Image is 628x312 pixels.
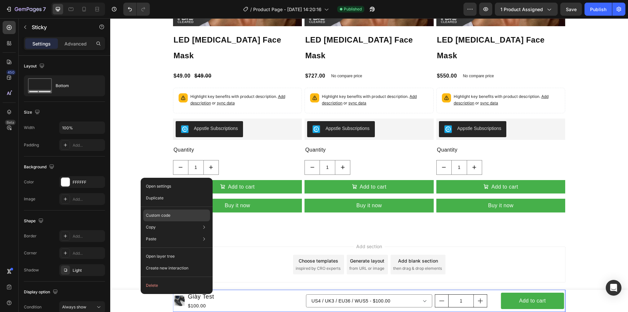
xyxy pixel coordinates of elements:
div: Generate layout [240,239,274,246]
div: Background [24,163,56,172]
button: increment [357,142,372,156]
span: from URL or image [239,247,274,253]
p: Settings [32,40,51,47]
div: Undo/Redo [123,3,150,16]
div: $49.00 [83,51,102,64]
div: Add to cart [118,164,145,173]
button: Appstle Subscriptions [197,103,265,119]
div: Appstle Subscriptions [347,107,391,114]
button: increment [225,142,240,156]
button: Save [560,3,582,16]
button: 7 [3,3,49,16]
img: AppstleSubscriptions.png [71,107,78,115]
p: Open settings [146,183,171,189]
h1: LED [MEDICAL_DATA] Face Mask [194,13,323,46]
span: or [232,82,256,87]
button: Buy it now [194,180,323,194]
button: Buy it now [326,180,455,194]
p: Copy [146,224,156,230]
span: then drag & drop elements [283,247,332,253]
button: increment [94,142,108,156]
button: Add to cart [391,274,454,291]
button: Add to cart [63,162,192,175]
div: Open Intercom Messenger [606,280,621,296]
p: Duplicate [146,195,164,201]
p: No compare price [221,56,252,60]
h1: LED [MEDICAL_DATA] Face Mask [326,13,455,46]
div: Add... [73,233,103,239]
div: Padding [24,142,39,148]
span: inspired by CRO experts [185,247,230,253]
div: Buy it now [246,183,272,192]
p: Highlight key benefits with product description. [343,75,450,88]
input: quantity [78,142,94,156]
button: Add to cart [326,162,455,175]
div: Choose templates [188,239,228,246]
button: decrement [325,276,338,289]
button: Delete [143,280,210,291]
div: Quantity [194,127,323,137]
img: AppstleSubscriptions.png [334,107,342,115]
div: Add blank section [288,239,328,246]
button: Buy it now [63,180,192,194]
img: AppstleSubscriptions.png [202,107,210,115]
div: Width [24,125,35,131]
button: Appstle Subscriptions [65,103,133,119]
div: Size [24,108,41,117]
p: Highlight key benefits with product description. [212,75,318,88]
div: Border [24,233,37,239]
div: Publish [590,6,606,13]
span: or [364,82,388,87]
p: 7 [43,5,46,13]
p: Sticky [32,23,87,31]
div: Add... [73,142,103,148]
button: 1 product assigned [495,3,558,16]
div: Condition [24,304,42,310]
button: decrement [195,142,209,156]
span: sync data [107,82,125,87]
div: Light [73,267,103,273]
button: Appstle Subscriptions [329,103,396,119]
span: 1 product assigned [500,6,543,13]
p: Open layer tree [146,253,175,259]
p: Paste [146,236,156,242]
div: Buy it now [378,183,403,192]
input: quantity [338,276,364,289]
span: Published [344,6,362,12]
button: Add to cart [194,162,323,175]
button: Publish [584,3,612,16]
div: Add to cart [381,164,408,173]
div: $49.00 [63,51,81,64]
div: Quantity [326,127,455,137]
button: decrement [63,142,78,156]
div: Appstle Subscriptions [84,107,128,114]
div: Bottom [56,78,96,93]
div: Shape [24,217,45,226]
div: Image [24,196,35,202]
div: 450 [6,70,16,75]
span: Add section [243,225,274,231]
h1: LED [MEDICAL_DATA] Face Mask [63,13,192,46]
input: quantity [341,142,357,156]
div: Display option [24,288,59,297]
span: / [250,6,252,13]
input: quantity [209,142,225,156]
button: decrement [326,142,341,156]
span: sync data [370,82,388,87]
p: Create new interaction [146,265,188,271]
div: Layout [24,62,46,71]
div: Appstle Subscriptions [215,107,259,114]
div: Quantity [63,127,192,137]
span: or [101,82,125,87]
p: Highlight key benefits with product description. [80,75,186,88]
div: Buy it now [114,183,140,192]
div: Add... [73,250,103,256]
div: Corner [24,250,37,256]
p: Advanced [64,40,87,47]
div: Add to cart [409,278,436,287]
p: No compare price [353,56,384,60]
div: Add... [73,196,103,202]
div: Beta [5,120,16,125]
